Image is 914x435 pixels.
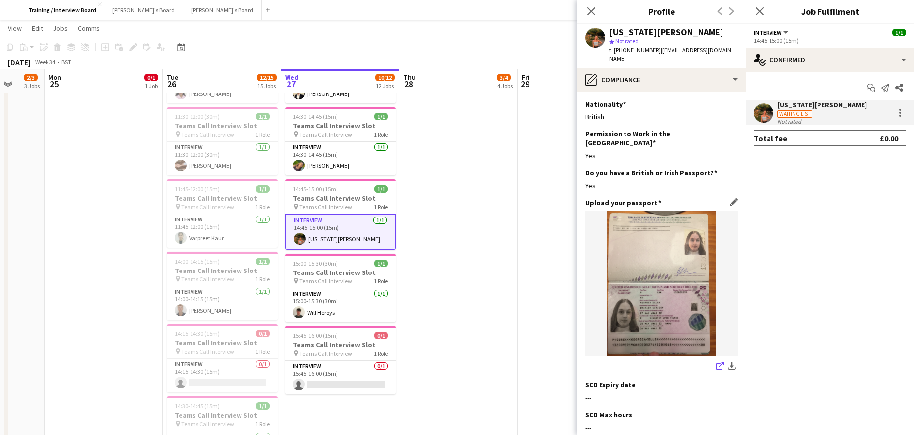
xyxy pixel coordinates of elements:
[255,348,270,355] span: 1 Role
[255,131,270,138] span: 1 Role
[374,185,388,193] span: 1/1
[256,330,270,337] span: 0/1
[585,151,738,160] div: Yes
[892,29,906,36] span: 1/1
[609,46,661,54] span: t. [PHONE_NUMBER]
[167,411,278,420] h3: Teams Call Interview Slot
[497,82,513,90] div: 4 Jobs
[285,214,396,250] app-card-role: Interview1/114:45-15:00 (15m)[US_STATE][PERSON_NAME]
[585,198,661,207] h3: Upload your passport
[24,82,40,90] div: 3 Jobs
[181,203,234,211] span: Teams Call Interview
[32,24,43,33] span: Edit
[175,402,220,410] span: 14:30-14:45 (15m)
[299,350,352,357] span: Teams Call Interview
[293,332,338,339] span: 15:45-16:00 (15m)
[754,29,782,36] span: Interview
[374,113,388,120] span: 1/1
[777,110,812,118] div: Waiting list
[746,48,914,72] div: Confirmed
[609,46,734,62] span: | [EMAIL_ADDRESS][DOMAIN_NAME]
[374,277,388,285] span: 1 Role
[285,179,396,250] app-job-card: 14:45-15:00 (15m)1/1Teams Call Interview Slot Teams Call Interview1 RoleInterview1/114:45-15:00 (...
[181,131,234,138] span: Teams Call Interview
[175,113,220,120] span: 11:30-12:00 (30m)
[4,22,26,35] a: View
[74,22,104,35] a: Comms
[285,361,396,394] app-card-role: Interview0/115:45-16:00 (15m)
[402,78,416,90] span: 28
[49,22,72,35] a: Jobs
[754,37,906,44] div: 14:45-15:00 (15m)
[403,73,416,82] span: Thu
[285,73,299,82] span: Wed
[181,275,234,283] span: Teams Call Interview
[585,423,738,432] div: ---
[175,258,220,265] span: 14:00-14:15 (15m)
[577,5,746,18] h3: Profile
[585,211,738,356] img: IMG_7489.jpeg
[167,107,278,175] app-job-card: 11:30-12:00 (30m)1/1Teams Call Interview Slot Teams Call Interview1 RoleInterview1/111:30-12:00 (...
[256,258,270,265] span: 1/1
[374,203,388,211] span: 1 Role
[374,131,388,138] span: 1 Role
[285,121,396,130] h3: Teams Call Interview Slot
[24,74,38,81] span: 2/3
[374,260,388,267] span: 1/1
[167,179,278,248] app-job-card: 11:45-12:00 (15m)1/1Teams Call Interview Slot Teams Call Interview1 RoleInterview1/111:45-12:00 (...
[777,118,803,125] div: Not rated
[104,0,183,20] button: [PERSON_NAME]'s Board
[53,24,68,33] span: Jobs
[167,324,278,392] app-job-card: 14:15-14:30 (15m)0/1Teams Call Interview Slot Teams Call Interview1 RoleInterview0/114:15-14:30 (...
[585,381,636,389] h3: SCD Expiry date
[8,24,22,33] span: View
[285,107,396,175] app-job-card: 14:30-14:45 (15m)1/1Teams Call Interview Slot Teams Call Interview1 RoleInterview1/114:30-14:45 (...
[145,82,158,90] div: 1 Job
[293,113,338,120] span: 14:30-14:45 (15m)
[20,0,104,20] button: Training / Interview Board
[257,82,276,90] div: 15 Jobs
[175,185,220,193] span: 11:45-12:00 (15m)
[28,22,47,35] a: Edit
[585,410,632,419] h3: SCD Max hours
[255,275,270,283] span: 1 Role
[167,266,278,275] h3: Teams Call Interview Slot
[167,359,278,392] app-card-role: Interview0/114:15-14:30 (15m)
[754,29,790,36] button: Interview
[585,168,717,177] h3: Do you have a British or Irish Passport?
[374,332,388,339] span: 0/1
[256,185,270,193] span: 1/1
[256,402,270,410] span: 1/1
[165,78,178,90] span: 26
[285,254,396,322] div: 15:00-15:30 (30m)1/1Teams Call Interview Slot Teams Call Interview1 RoleInterview1/115:00-15:30 (...
[285,326,396,394] app-job-card: 15:45-16:00 (15m)0/1Teams Call Interview Slot Teams Call Interview1 RoleInterview0/115:45-16:00 (...
[285,340,396,349] h3: Teams Call Interview Slot
[33,58,57,66] span: Week 34
[48,73,61,82] span: Mon
[183,0,262,20] button: [PERSON_NAME]'s Board
[257,74,277,81] span: 12/15
[255,203,270,211] span: 1 Role
[285,268,396,277] h3: Teams Call Interview Slot
[167,252,278,320] app-job-card: 14:00-14:15 (15m)1/1Teams Call Interview Slot Teams Call Interview1 RoleInterview1/114:00-14:15 (...
[585,393,738,402] div: ---
[609,28,723,37] div: [US_STATE][PERSON_NAME]
[374,350,388,357] span: 1 Role
[167,286,278,320] app-card-role: Interview1/114:00-14:15 (15m)[PERSON_NAME]
[181,348,234,355] span: Teams Call Interview
[167,338,278,347] h3: Teams Call Interview Slot
[293,260,338,267] span: 15:00-15:30 (30m)
[746,5,914,18] h3: Job Fulfilment
[754,133,787,143] div: Total fee
[175,330,220,337] span: 14:15-14:30 (15m)
[520,78,529,90] span: 29
[167,214,278,248] app-card-role: Interview1/111:45-12:00 (15m)Varpreet Kaur
[181,420,234,428] span: Teams Call Interview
